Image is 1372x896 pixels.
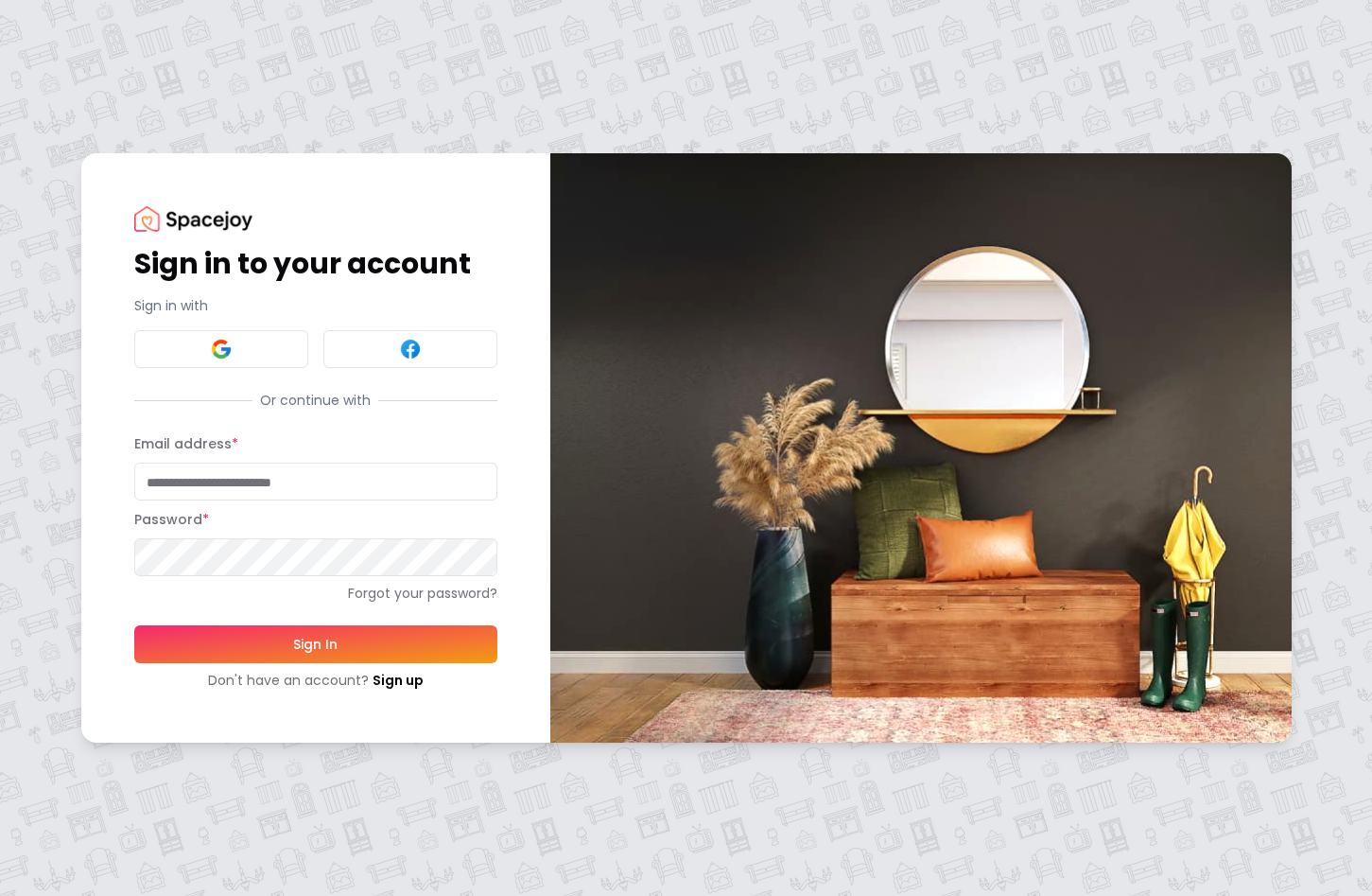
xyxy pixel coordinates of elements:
button: Sign In [134,625,497,663]
img: Google signin [210,338,233,360]
img: Spacejoy Logo [134,206,252,232]
p: Sign in with [134,296,497,315]
span: Or continue with [252,391,378,410]
img: banner [550,153,1292,743]
a: Sign up [373,671,424,690]
a: Forgot your password? [134,584,497,603]
label: Password [134,510,209,529]
div: Don't have an account? [134,671,497,690]
label: Email address [134,434,238,453]
img: Facebook signin [399,338,422,360]
h1: Sign in to your account [134,247,497,281]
